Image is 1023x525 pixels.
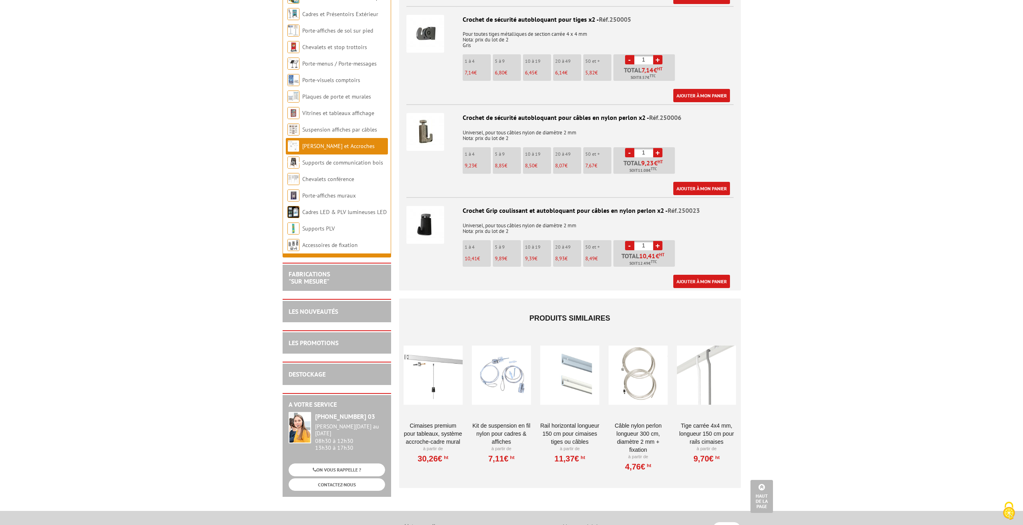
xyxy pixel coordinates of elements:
a: Plaques de porte et murales [302,93,371,100]
p: 50 et + [585,244,611,250]
sup: HT [713,455,720,460]
p: € [525,256,551,261]
img: Supports PLV [287,222,299,235]
span: 9,23 [465,162,474,169]
span: 8.57 [639,74,647,81]
p: 50 et + [585,58,611,64]
a: Porte-menus / Porte-messages [302,60,377,67]
p: 50 et + [585,151,611,157]
img: Cadres LED & PLV lumineuses LED [287,206,299,218]
a: + [653,55,662,64]
p: € [465,256,491,261]
span: 6,45 [525,69,535,76]
span: 9,23 [641,160,654,166]
img: Cadres et Présentoirs Extérieur [287,8,299,20]
a: + [653,241,662,250]
p: 1 à 4 [465,58,491,64]
p: € [525,163,551,169]
a: Vitrines et tableaux affichage [302,109,374,117]
p: 1 à 4 [465,244,491,250]
a: 11,37€HT [554,456,585,461]
span: 11.08 [638,167,648,174]
span: 9,89 [495,255,504,262]
a: Porte-affiches muraux [302,192,356,199]
p: 10 à 19 [525,244,551,250]
span: 12.49 [638,260,648,267]
span: 6,14 [555,69,565,76]
p: 10 à 19 [525,58,551,64]
sup: HT [579,455,585,460]
p: Total [615,253,675,267]
p: À partir de [677,446,736,452]
sup: HT [645,463,651,468]
span: Soit € [629,260,657,267]
a: [PERSON_NAME] et Accroches tableaux [287,142,375,166]
img: Chevalets conférence [287,173,299,185]
img: Crochet Grip coulissant et autobloquant pour câbles en nylon perlon x2 [406,206,444,244]
span: Produits similaires [529,314,610,322]
a: Chevalets et stop trottoirs [302,43,367,51]
a: Porte-affiches de sol sur pied [302,27,373,34]
img: Suspension affiches par câbles [287,124,299,136]
span: Soit € [631,74,656,81]
p: 5 à 9 [495,151,521,157]
img: Plaques de porte et murales [287,91,299,103]
sup: HT [442,455,448,460]
a: + [653,148,662,157]
span: 7,14 [642,67,654,73]
p: À partir de [609,454,668,460]
img: Porte-visuels comptoirs [287,74,299,86]
a: Chevalets conférence [302,175,354,183]
span: 7,67 [585,162,595,169]
span: 5,82 [585,69,595,76]
p: € [555,256,581,261]
span: 8,49 [585,255,595,262]
span: € [639,253,664,259]
span: Réf.250023 [668,206,700,214]
a: - [625,55,634,64]
p: € [585,70,611,76]
a: Câble nylon perlon longueur 300 cm, diamètre 2 mm + fixation [609,422,668,454]
a: Tige carrée 4x4 mm, longueur 150 cm pour rails cimaises [677,422,736,446]
a: FABRICATIONS"Sur Mesure" [289,270,330,285]
a: Ajouter à mon panier [673,89,730,102]
p: € [555,70,581,76]
p: € [495,256,521,261]
p: Universel, pour tous câbles nylon de diamètre 2 mm Nota: prix du lot de 2 [406,217,734,234]
sup: HT [658,159,663,165]
a: Suspension affiches par câbles [302,126,377,133]
p: À partir de [472,446,531,452]
a: Cimaises PREMIUM pour tableaux, système accroche-cadre mural [404,422,463,446]
img: Cookies (fenêtre modale) [999,501,1019,521]
a: Cadres LED & PLV lumineuses LED [302,208,387,216]
span: Soit € [629,167,657,174]
img: Vitrines et tableaux affichage [287,107,299,119]
a: DESTOCKAGE [289,370,326,378]
span: 8,07 [555,162,565,169]
sup: HT [659,252,664,257]
p: 1 à 4 [465,151,491,157]
img: Porte-menus / Porte-messages [287,58,299,70]
a: Cadres et Présentoirs Extérieur [302,10,378,18]
sup: TTC [651,167,657,171]
p: € [495,70,521,76]
p: Total [615,67,675,81]
div: [PERSON_NAME][DATE] au [DATE] [315,423,385,437]
sup: TTC [650,74,656,78]
a: Porte-visuels comptoirs [302,76,360,84]
a: LES PROMOTIONS [289,339,338,347]
p: À partir de [404,446,463,452]
a: Ajouter à mon panier [673,182,730,195]
img: Accessoires de fixation [287,239,299,251]
div: Crochet de sécurité autobloquant pour câbles en nylon perlon x2 - [406,113,734,122]
p: 20 à 49 [555,244,581,250]
h2: A votre service [289,401,385,408]
span: 6,80 [495,69,504,76]
a: 30,26€HT [418,456,448,461]
a: Supports de communication bois [302,159,383,166]
sup: TTC [651,259,657,264]
span: 8,93 [555,255,565,262]
a: 4,76€HT [625,464,651,469]
p: 5 à 9 [495,58,521,64]
span: € [642,67,662,73]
